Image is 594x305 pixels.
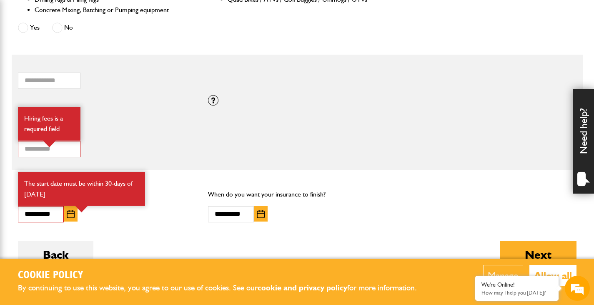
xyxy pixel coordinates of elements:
button: Back [18,241,93,268]
p: By continuing to use this website, you agree to our use of cookies. See our for more information. [18,282,431,295]
p: When do you want your insurance to finish? [208,189,386,200]
a: cookie and privacy policy [258,283,347,292]
li: Concrete Mixing, Batching or Pumping equipment [35,5,193,15]
img: Choose date [257,210,265,218]
div: We're Online! [481,281,552,288]
label: Yes [18,23,40,33]
img: error-box-arrow.svg [75,206,88,212]
p: How may I help you today? [481,290,552,296]
img: Choose date [67,210,75,218]
h2: Cookie Policy [18,269,431,282]
div: The start date must be within 30-days of [DATE] [18,172,145,206]
button: Next [500,241,576,268]
button: Manage [483,265,523,286]
button: Allow all [529,265,576,286]
label: No [52,23,73,33]
div: Hiring fees is a required field [18,107,80,141]
div: Need help? [573,89,594,194]
img: error-box-arrow.svg [43,141,56,147]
